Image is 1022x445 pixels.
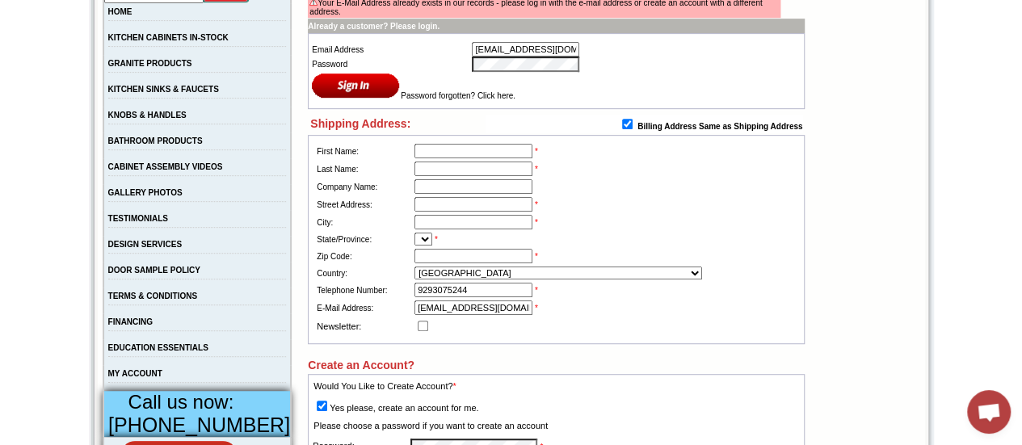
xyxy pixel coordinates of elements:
a: GRANITE PRODUCTS [108,59,192,68]
td: First Name: [315,142,413,160]
a: TERMS & CONDITIONS [108,292,198,300]
td: Last Name: [315,160,413,178]
span: [PHONE_NUMBER] [108,414,290,436]
td: Would You Like to Create Account? [312,378,549,395]
input: Sign In [312,72,400,99]
td: Password [311,57,472,72]
a: KNOBS & HANDLES [108,111,187,120]
a: DOOR SAMPLE POLICY [108,266,200,275]
a: HOME [108,7,132,16]
a: BATHROOM PRODUCTS [108,136,203,145]
td: Country: [315,265,413,281]
td: Street Address: [315,195,413,213]
td: Newsletter: [315,317,413,337]
span: Create an Account? [308,359,414,372]
td: Please choose a password if you want to create an account [312,418,549,435]
a: MY ACCOUNT [108,369,162,378]
a: KITCHEN CABINETS IN-STOCK [108,33,229,42]
a: TESTIMONIALS [108,214,168,223]
a: FINANCING [108,317,154,326]
span: Shipping Address: [310,117,410,130]
a: DESIGN SERVICES [108,240,183,249]
span: Call us now: [128,391,234,413]
a: GALLERY PHOTOS [108,188,183,197]
a: KITCHEN SINKS & FAUCETS [108,85,219,94]
td: Company Name: [315,178,413,195]
td: State/Province: [315,231,413,247]
a: CABINET ASSEMBLY VIDEOS [108,162,223,171]
td: Yes please, create an account for me. [312,397,549,417]
td: Telephone Number: [315,281,413,299]
td: Email Address [311,42,472,57]
td: Zip Code: [315,247,413,265]
a: EDUCATION ESSENTIALS [108,343,208,352]
td: City: [315,213,413,231]
b: Billing Address Same as Shipping Address [637,122,802,131]
td: Already a customer? Please login. [308,19,805,33]
a: Password forgotten? Click here. [401,91,515,100]
div: Open chat [967,390,1011,434]
td: E-Mail Address: [315,299,413,317]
